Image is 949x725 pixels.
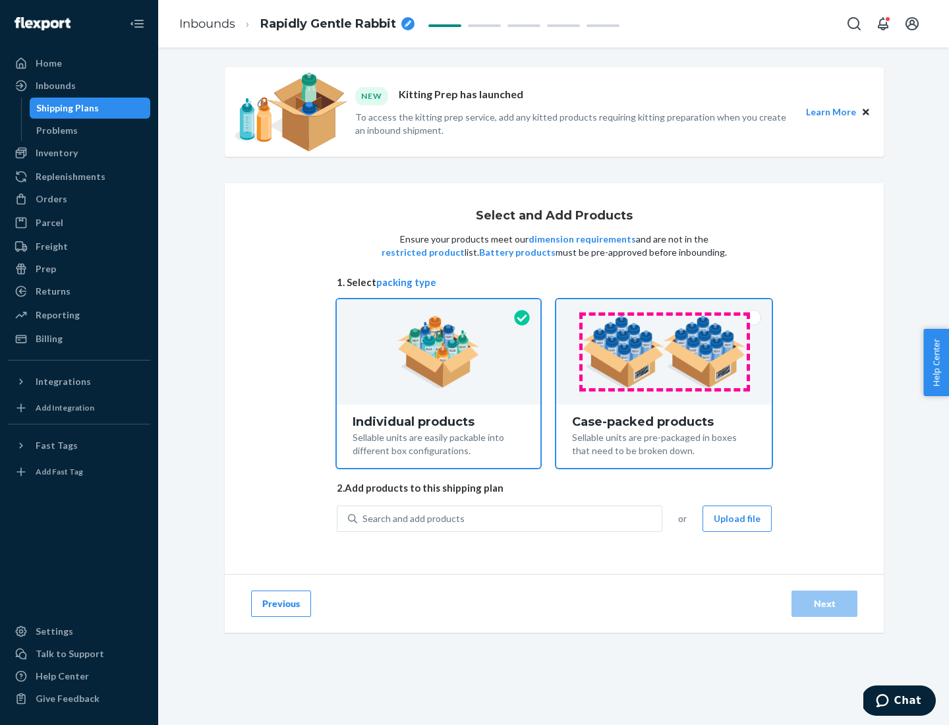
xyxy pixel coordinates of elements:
div: NEW [355,87,388,105]
a: Problems [30,120,151,141]
div: Problems [36,124,78,137]
a: Replenishments [8,166,150,187]
ol: breadcrumbs [169,5,425,43]
button: restricted product [382,246,465,259]
button: Talk to Support [8,643,150,664]
button: Open notifications [870,11,896,37]
a: Shipping Plans [30,98,151,119]
div: Next [803,597,846,610]
button: Open account menu [899,11,925,37]
button: Help Center [923,329,949,396]
a: Inventory [8,142,150,163]
button: Integrations [8,371,150,392]
button: Fast Tags [8,435,150,456]
iframe: Opens a widget where you can chat to one of our agents [863,685,936,718]
a: Parcel [8,212,150,233]
button: Give Feedback [8,688,150,709]
img: individual-pack.facf35554cb0f1810c75b2bd6df2d64e.png [397,316,480,388]
div: Replenishments [36,170,105,183]
div: Parcel [36,216,63,229]
a: Prep [8,258,150,279]
a: Freight [8,236,150,257]
div: Inbounds [36,79,76,92]
button: Next [791,591,857,617]
h1: Select and Add Products [476,210,633,223]
a: Billing [8,328,150,349]
div: Individual products [353,415,525,428]
a: Inbounds [8,75,150,96]
div: Reporting [36,308,80,322]
div: Search and add products [362,512,465,525]
div: Freight [36,240,68,253]
button: Previous [251,591,311,617]
a: Reporting [8,304,150,326]
a: Home [8,53,150,74]
button: Open Search Box [841,11,867,37]
div: Orders [36,192,67,206]
a: Orders [8,188,150,210]
img: Flexport logo [14,17,71,30]
div: Sellable units are pre-packaged in boxes that need to be broken down. [572,428,756,457]
div: Fast Tags [36,439,78,452]
div: Inventory [36,146,78,159]
a: Returns [8,281,150,302]
div: Sellable units are easily packable into different box configurations. [353,428,525,457]
div: Integrations [36,375,91,388]
button: Close Navigation [124,11,150,37]
img: case-pack.59cecea509d18c883b923b81aeac6d0b.png [582,316,746,388]
div: Home [36,57,62,70]
span: Rapidly Gentle Rabbit [260,16,396,33]
span: 2. Add products to this shipping plan [337,481,772,495]
a: Settings [8,621,150,642]
a: Inbounds [179,16,235,31]
div: Returns [36,285,71,298]
p: Kitting Prep has launched [399,87,523,105]
div: Prep [36,262,56,275]
a: Add Fast Tag [8,461,150,482]
button: Close [859,105,873,119]
button: dimension requirements [529,233,636,246]
div: Help Center [36,670,89,683]
div: Shipping Plans [36,101,99,115]
button: Learn More [806,105,856,119]
span: or [678,512,687,525]
div: Add Integration [36,402,94,413]
div: Talk to Support [36,647,104,660]
p: Ensure your products meet our and are not in the list. must be pre-approved before inbounding. [380,233,728,259]
button: packing type [376,275,436,289]
div: Case-packed products [572,415,756,428]
a: Help Center [8,666,150,687]
p: To access the kitting prep service, add any kitted products requiring kitting preparation when yo... [355,111,794,137]
div: Add Fast Tag [36,466,83,477]
div: Settings [36,625,73,638]
button: Battery products [479,246,556,259]
div: Give Feedback [36,692,100,705]
a: Add Integration [8,397,150,419]
div: Billing [36,332,63,345]
span: 1. Select [337,275,772,289]
button: Upload file [703,506,772,532]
